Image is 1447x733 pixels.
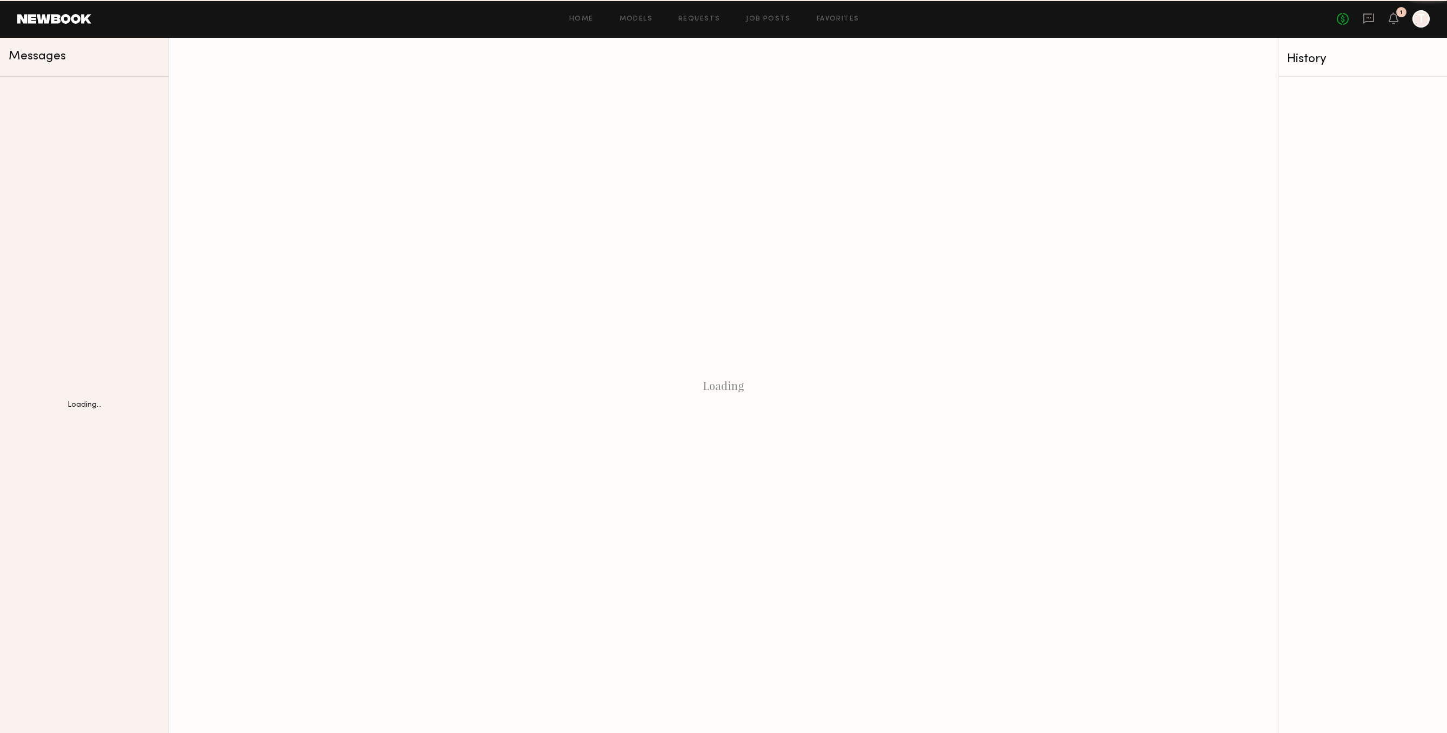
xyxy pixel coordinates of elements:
a: Job Posts [746,16,791,23]
div: History [1287,53,1438,65]
a: Home [569,16,594,23]
div: Loading... [68,401,102,409]
span: Messages [9,50,66,63]
a: Favorites [817,16,859,23]
div: 1 [1400,10,1403,16]
a: T [1412,10,1430,28]
a: Requests [678,16,720,23]
div: Loading [169,38,1278,733]
a: Models [620,16,652,23]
